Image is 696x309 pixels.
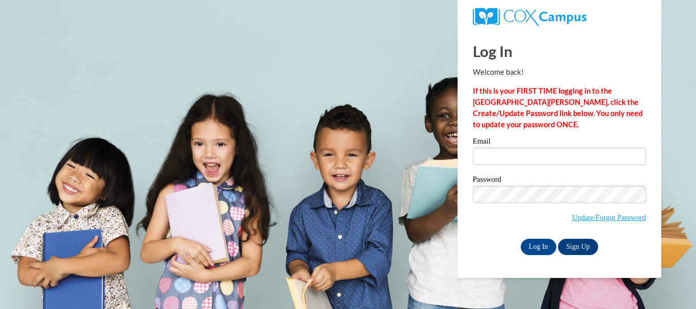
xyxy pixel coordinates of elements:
strong: If this is your FIRST TIME logging in to the [GEOGRAPHIC_DATA][PERSON_NAME], click the Create/Upd... [473,87,643,129]
h1: Log In [473,41,646,62]
label: Password [473,176,646,186]
img: COX Campus [473,8,586,26]
a: Update/Forgot Password [572,213,646,221]
input: Log In [521,239,556,255]
a: COX Campus [473,12,586,20]
a: Sign Up [558,239,598,255]
label: Email [473,137,646,148]
p: Welcome back! [473,67,646,78]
